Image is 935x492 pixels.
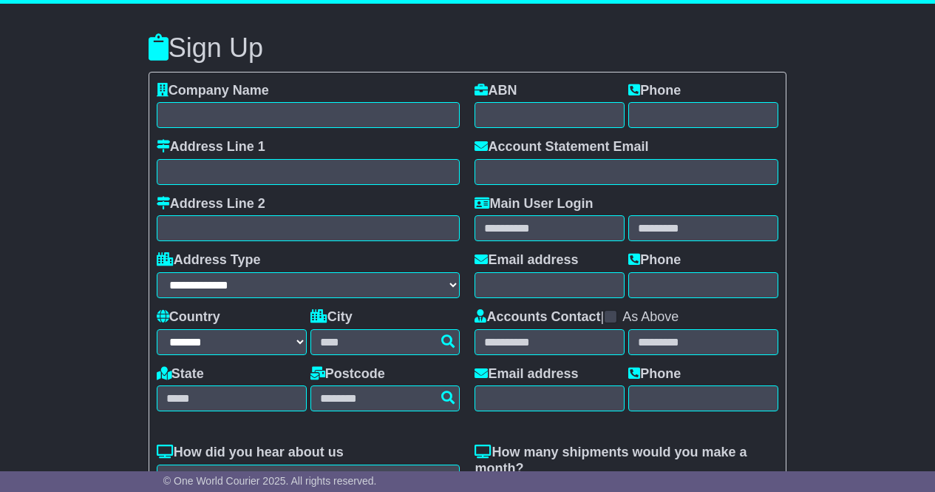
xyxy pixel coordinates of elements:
label: Country [157,309,220,326]
label: State [157,366,204,383]
label: How many shipments would you make a month? [475,445,778,476]
label: Accounts Contact [475,309,600,326]
h3: Sign Up [149,33,786,63]
label: Postcode [310,366,385,383]
label: Main User Login [475,196,593,212]
label: How did you hear about us [157,445,344,461]
label: Account Statement Email [475,139,648,155]
label: Company Name [157,83,269,99]
label: Address Type [157,252,261,269]
label: ABN [475,83,517,99]
label: City [310,309,353,326]
label: Phone [628,252,681,269]
label: Email address [475,366,578,383]
label: Address Line 1 [157,139,265,155]
label: Phone [628,366,681,383]
div: | [475,309,778,329]
label: Phone [628,83,681,99]
label: As Above [622,309,679,326]
span: © One World Courier 2025. All rights reserved. [163,475,377,487]
label: Email address [475,252,578,269]
label: Address Line 2 [157,196,265,212]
